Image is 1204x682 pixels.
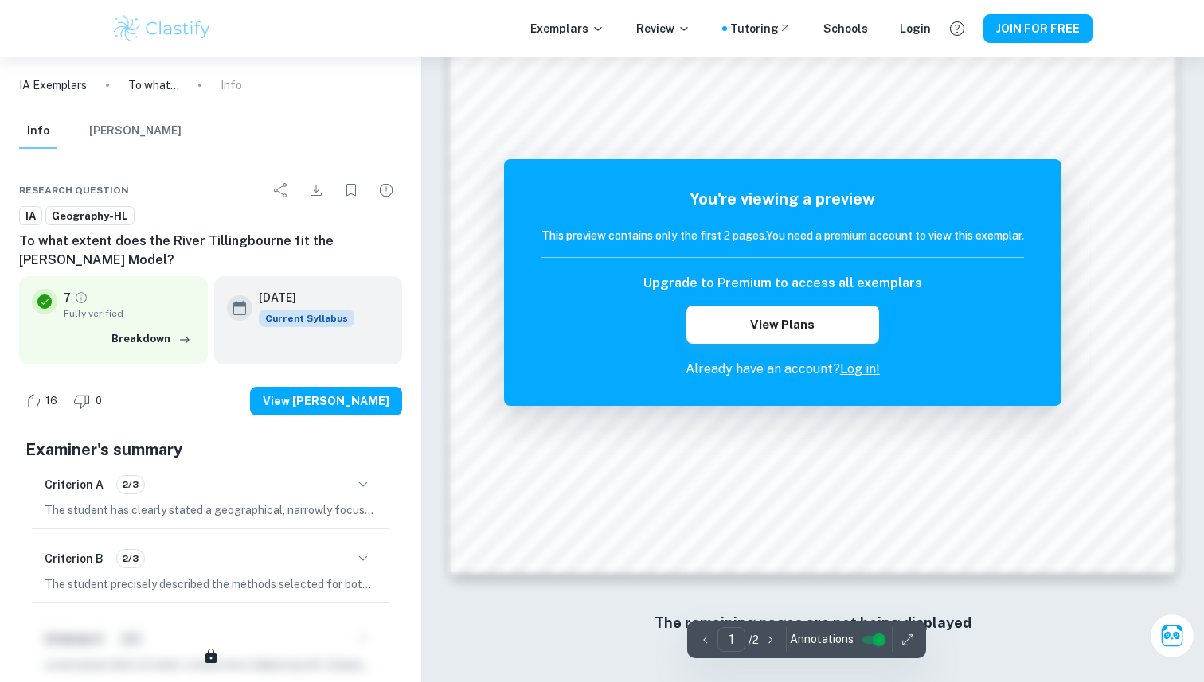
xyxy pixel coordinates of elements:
div: Download [300,174,332,206]
button: View [PERSON_NAME] [250,387,402,415]
span: 16 [37,393,66,409]
a: Tutoring [730,20,792,37]
img: Clastify logo [111,13,213,45]
h5: You're viewing a preview [541,187,1024,211]
div: Like [19,388,66,414]
p: Review [636,20,690,37]
a: Schools [823,20,868,37]
p: Exemplars [530,20,604,37]
span: Fully verified [64,306,195,321]
button: Breakdown [107,327,195,351]
h6: The remaining pages are not being displayed [483,612,1142,634]
p: 7 [64,289,71,306]
a: IA [19,206,42,226]
span: 0 [87,393,111,409]
button: Help and Feedback [944,15,971,42]
span: Current Syllabus [259,310,354,327]
p: Info [221,76,242,94]
div: Report issue [370,174,402,206]
button: Info [19,114,57,149]
p: Already have an account? [541,360,1024,379]
span: IA [20,208,41,224]
p: / 2 [749,631,759,649]
button: Ask Clai [1150,614,1194,658]
button: [PERSON_NAME] [89,114,182,149]
h6: This preview contains only the first 2 pages. You need a premium account to view this exemplar. [541,227,1024,244]
h6: Upgrade to Premium to access all exemplars [643,274,922,293]
div: Share [265,174,297,206]
h6: Criterion B [45,550,104,567]
h5: Examiner's summary [25,438,396,462]
span: Geography-HL [46,208,134,224]
button: JOIN FOR FREE [983,14,1093,43]
button: View Plans [686,306,879,344]
div: Dislike [69,388,111,414]
p: The student precisely described the methods selected for both primary and secondary data collecti... [45,575,377,593]
span: 2/3 [117,551,144,566]
div: This exemplar is based on the current syllabus. Feel free to refer to it for inspiration/ideas wh... [259,310,354,327]
h6: [DATE] [259,289,342,306]
span: Research question [19,183,129,197]
a: Geography-HL [45,206,135,226]
p: The student has clearly stated a geographical, narrowly focused fieldwork question, specifically ... [45,501,377,519]
span: Annotations [790,631,854,648]
a: Grade fully verified [74,290,88,305]
span: 2/3 [117,477,144,492]
a: Log in! [840,361,880,376]
a: Login [900,20,931,37]
div: Bookmark [335,174,367,206]
h6: Criterion A [45,476,104,493]
p: To what extent does the River Tillingbourne fit the [PERSON_NAME] Model? [128,76,179,94]
h6: To what extent does the River Tillingbourne fit the [PERSON_NAME] Model? [19,232,402,270]
a: IA Exemplars [19,76,87,94]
